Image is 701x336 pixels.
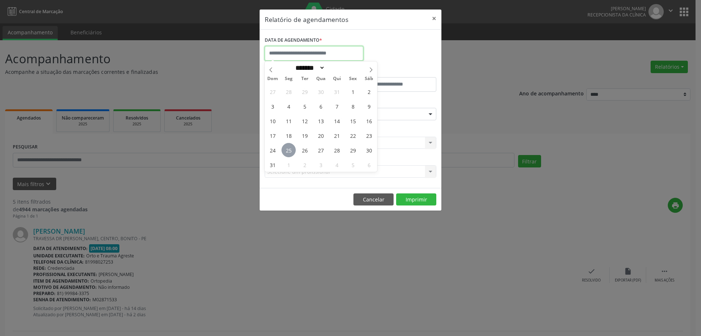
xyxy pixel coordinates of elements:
[362,158,376,172] span: Setembro 6, 2025
[281,114,296,128] span: Agosto 11, 2025
[330,84,344,99] span: Julho 31, 2025
[330,143,344,157] span: Agosto 28, 2025
[346,99,360,113] span: Agosto 8, 2025
[362,99,376,113] span: Agosto 9, 2025
[265,99,280,113] span: Agosto 3, 2025
[265,158,280,172] span: Agosto 31, 2025
[427,10,441,27] button: Close
[293,64,325,72] select: Month
[346,128,360,143] span: Agosto 22, 2025
[265,84,280,99] span: Julho 27, 2025
[362,84,376,99] span: Agosto 2, 2025
[298,143,312,157] span: Agosto 26, 2025
[298,84,312,99] span: Julho 29, 2025
[325,64,349,72] input: Year
[281,158,296,172] span: Setembro 1, 2025
[314,143,328,157] span: Agosto 27, 2025
[362,143,376,157] span: Agosto 30, 2025
[346,84,360,99] span: Agosto 1, 2025
[298,99,312,113] span: Agosto 5, 2025
[314,99,328,113] span: Agosto 6, 2025
[298,114,312,128] span: Agosto 12, 2025
[281,84,296,99] span: Julho 28, 2025
[265,76,281,81] span: Dom
[298,158,312,172] span: Setembro 2, 2025
[353,193,394,206] button: Cancelar
[281,128,296,143] span: Agosto 18, 2025
[297,76,313,81] span: Ter
[265,15,348,24] h5: Relatório de agendamentos
[330,114,344,128] span: Agosto 14, 2025
[281,99,296,113] span: Agosto 4, 2025
[362,114,376,128] span: Agosto 16, 2025
[314,158,328,172] span: Setembro 3, 2025
[362,128,376,143] span: Agosto 23, 2025
[265,114,280,128] span: Agosto 10, 2025
[330,99,344,113] span: Agosto 7, 2025
[265,128,280,143] span: Agosto 17, 2025
[313,76,329,81] span: Qua
[346,158,360,172] span: Setembro 5, 2025
[265,35,322,46] label: DATA DE AGENDAMENTO
[265,143,280,157] span: Agosto 24, 2025
[330,158,344,172] span: Setembro 4, 2025
[314,84,328,99] span: Julho 30, 2025
[314,128,328,143] span: Agosto 20, 2025
[298,128,312,143] span: Agosto 19, 2025
[345,76,361,81] span: Sex
[281,143,296,157] span: Agosto 25, 2025
[352,66,436,77] label: ATÉ
[330,128,344,143] span: Agosto 21, 2025
[346,143,360,157] span: Agosto 29, 2025
[281,76,297,81] span: Seg
[346,114,360,128] span: Agosto 15, 2025
[329,76,345,81] span: Qui
[314,114,328,128] span: Agosto 13, 2025
[396,193,436,206] button: Imprimir
[361,76,377,81] span: Sáb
